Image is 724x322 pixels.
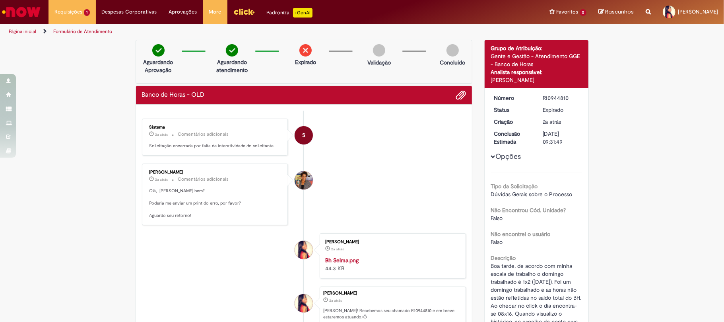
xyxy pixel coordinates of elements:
dt: Número [488,94,537,102]
span: 2a atrás [331,247,344,252]
img: remove.png [299,44,312,57]
p: Expirado [295,58,316,66]
p: Concluído [440,59,465,66]
a: Página inicial [9,28,36,35]
div: Gente e Gestão - Atendimento GGE - Banco de Horas [491,52,582,68]
div: [PERSON_NAME] [149,170,282,175]
img: check-circle-green.png [226,44,238,57]
dt: Status [488,106,537,114]
img: check-circle-green.png [152,44,165,57]
b: Não encontrei o usuário [491,230,550,238]
small: Comentários adicionais [178,176,229,183]
div: Selma Conceicao Amorim [295,294,313,312]
time: 08/01/2024 15:31:37 [329,298,342,303]
div: R10944810 [543,94,580,102]
span: Favoritos [556,8,578,16]
b: Descrição [491,254,516,262]
span: 2a atrás [155,132,168,137]
a: Formulário de Atendimento [53,28,112,35]
div: [PERSON_NAME] [325,240,458,244]
div: Expirado [543,106,580,114]
div: [PERSON_NAME] [491,76,582,84]
time: 08/01/2024 15:31:34 [331,247,344,252]
img: img-circle-grey.png [446,44,459,57]
span: [PERSON_NAME] [678,8,718,15]
div: Grupo de Atribuição: [491,44,582,52]
span: 2a atrás [329,298,342,303]
img: ServiceNow [1,4,42,20]
span: Dúvidas Gerais sobre o Processo [491,191,572,198]
div: Padroniza [267,8,313,18]
span: Requisições [54,8,82,16]
div: Carlene Rodrigues Dos Santos [295,171,313,189]
small: Comentários adicionais [178,131,229,138]
div: 44.3 KB [325,256,458,272]
span: 1 [84,9,90,16]
time: 08/01/2024 15:31:37 [543,118,561,125]
p: Olá, [PERSON_NAME] bem? Poderia me enviar um print do erro, por favor? Aguardo seu retorno! [149,188,282,219]
img: img-circle-grey.png [373,44,385,57]
ul: Trilhas de página [6,24,477,39]
div: [PERSON_NAME] [323,291,462,296]
p: Solicitação encerrada por falta de interatividade do solicitante. [149,143,282,149]
span: Falso [491,215,503,222]
span: 2a atrás [155,177,168,182]
p: +GenAi [293,8,313,18]
a: Rascunhos [598,8,634,16]
p: Aguardando atendimento [213,58,251,74]
dt: Criação [488,118,537,126]
p: Aguardando Aprovação [139,58,178,74]
span: Despesas Corporativas [102,8,157,16]
p: Validação [367,59,391,66]
time: 16/01/2024 16:00:07 [155,132,168,137]
div: [DATE] 09:31:49 [543,130,580,146]
a: Bh Selma.png [325,257,359,264]
time: 09/01/2024 08:39:41 [155,177,168,182]
img: click_logo_yellow_360x200.png [233,6,255,18]
div: System [295,126,313,144]
span: More [209,8,221,16]
div: Sistema [149,125,282,130]
div: Analista responsável: [491,68,582,76]
p: [PERSON_NAME]! Recebemos seu chamado R10944810 e em breve estaremos atuando. [323,308,462,320]
h2: Banco de Horas - OLD Histórico de tíquete [142,92,205,99]
span: 2 [580,9,586,16]
b: Tipo da Solicitação [491,183,538,190]
span: S [302,126,305,145]
span: 2a atrás [543,118,561,125]
dt: Conclusão Estimada [488,130,537,146]
span: Aprovações [169,8,197,16]
span: Rascunhos [605,8,634,16]
span: Falso [491,238,503,246]
button: Adicionar anexos [456,90,466,100]
div: 08/01/2024 15:31:37 [543,118,580,126]
div: Selma Conceicao Amorim [295,241,313,259]
b: Não Encontrou Cód. Unidade? [491,207,566,214]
